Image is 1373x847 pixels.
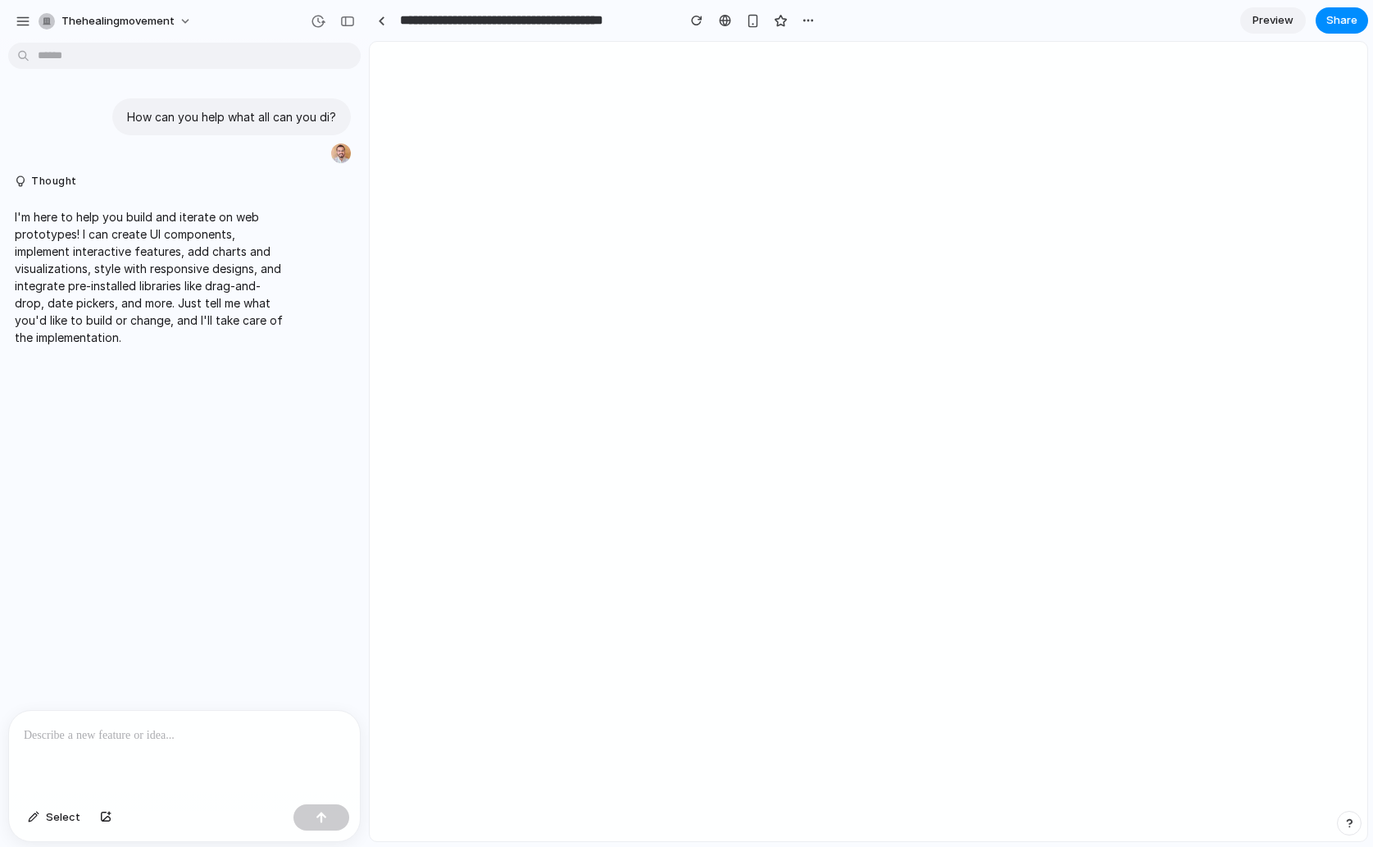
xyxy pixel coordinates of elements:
[15,208,289,346] p: I'm here to help you build and iterate on web prototypes! I can create UI components, implement i...
[61,13,175,30] span: thehealingmovement
[20,804,89,831] button: Select
[127,108,336,125] p: How can you help what all can you di?
[1253,12,1293,29] span: Preview
[1326,12,1357,29] span: Share
[32,8,200,34] button: thehealingmovement
[1316,7,1368,34] button: Share
[46,809,80,826] span: Select
[1240,7,1306,34] a: Preview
